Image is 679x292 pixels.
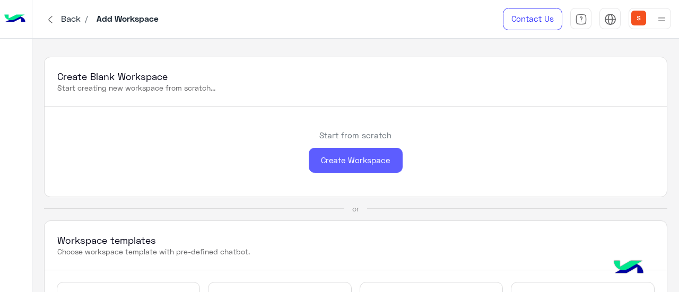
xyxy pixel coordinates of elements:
[604,13,616,25] img: tab
[631,11,646,25] img: userImage
[44,13,57,26] img: chervon
[570,8,591,30] a: tab
[84,13,89,23] span: /
[575,13,587,25] img: tab
[57,13,84,23] span: Back
[319,130,391,140] h6: Start from scratch
[503,8,562,30] a: Contact Us
[610,250,647,287] img: hulul-logo.png
[309,148,403,173] div: Create Workspace
[655,13,668,26] img: profile
[57,70,654,83] h3: Create Blank Workspace
[97,12,159,26] p: Add Workspace
[57,83,654,93] p: Start creating new workspace from scratch...
[352,203,359,214] div: or
[57,234,654,246] h3: Workspace templates
[4,8,25,30] img: Logo
[57,246,654,257] p: Choose workspace template with pre-defined chatbot.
